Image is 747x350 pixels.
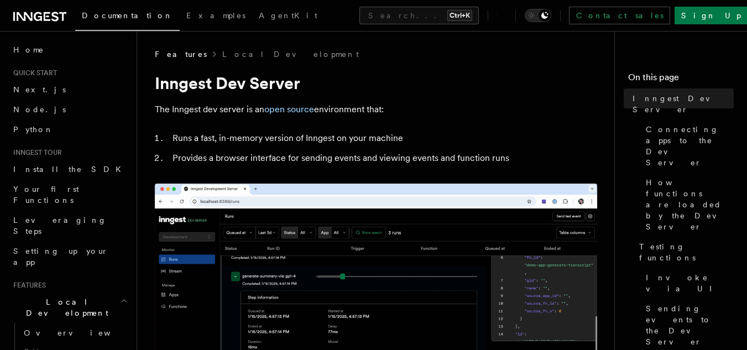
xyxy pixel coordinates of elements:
[359,7,479,24] button: Search...Ctrl+K
[9,69,57,77] span: Quick start
[9,241,130,272] a: Setting up your app
[222,49,359,60] a: Local Development
[525,9,551,22] button: Toggle dark mode
[9,296,121,318] span: Local Development
[9,80,130,100] a: Next.js
[9,159,130,179] a: Install the SDK
[9,148,62,157] span: Inngest tour
[9,100,130,119] a: Node.js
[82,11,173,20] span: Documentation
[169,130,597,146] li: Runs a fast, in-memory version of Inngest on your machine
[628,88,734,119] a: Inngest Dev Server
[13,85,66,94] span: Next.js
[9,281,46,290] span: Features
[639,241,734,263] span: Testing functions
[9,119,130,139] a: Python
[180,3,252,30] a: Examples
[13,165,128,174] span: Install the SDK
[641,173,734,237] a: How functions are loaded by the Dev Server
[155,49,207,60] span: Features
[641,119,734,173] a: Connecting apps to the Dev Server
[633,93,734,115] span: Inngest Dev Server
[252,3,324,30] a: AgentKit
[641,268,734,299] a: Invoke via UI
[635,237,734,268] a: Testing functions
[24,328,138,337] span: Overview
[19,323,130,343] a: Overview
[13,216,107,236] span: Leveraging Steps
[628,71,734,88] h4: On this page
[447,10,472,21] kbd: Ctrl+K
[13,44,44,55] span: Home
[13,247,108,267] span: Setting up your app
[186,11,245,20] span: Examples
[9,179,130,210] a: Your first Functions
[13,185,79,205] span: Your first Functions
[13,105,66,114] span: Node.js
[155,102,597,117] p: The Inngest dev server is an environment that:
[155,73,597,93] h1: Inngest Dev Server
[75,3,180,31] a: Documentation
[13,125,54,134] span: Python
[646,303,734,347] span: Sending events to the Dev Server
[646,177,734,232] span: How functions are loaded by the Dev Server
[646,272,734,294] span: Invoke via UI
[264,104,314,114] a: open source
[646,124,734,168] span: Connecting apps to the Dev Server
[9,40,130,60] a: Home
[259,11,317,20] span: AgentKit
[9,210,130,241] a: Leveraging Steps
[569,7,670,24] a: Contact sales
[9,292,130,323] button: Local Development
[169,150,597,166] li: Provides a browser interface for sending events and viewing events and function runs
